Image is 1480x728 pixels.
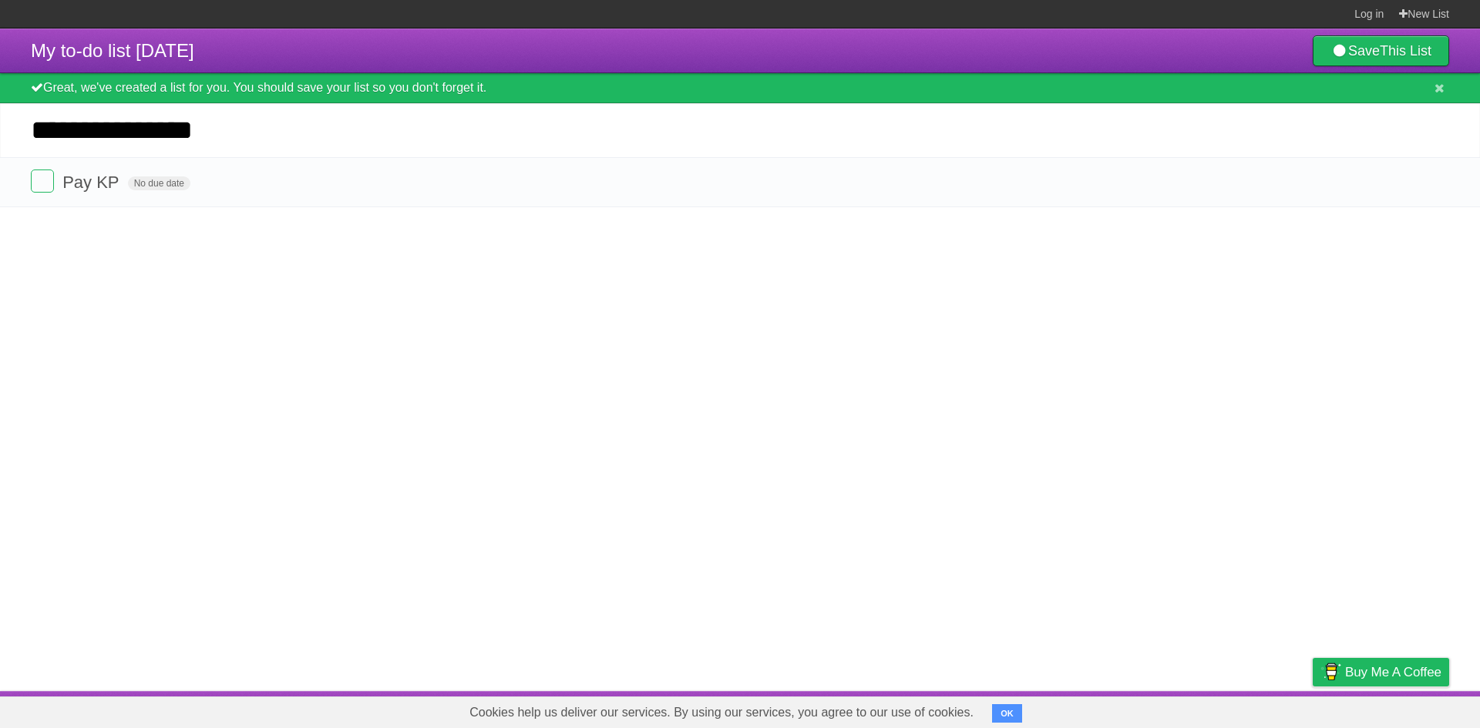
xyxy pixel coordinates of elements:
a: About [1108,695,1140,724]
span: No due date [128,176,190,190]
a: Privacy [1293,695,1333,724]
span: My to-do list [DATE] [31,40,194,61]
a: Buy me a coffee [1313,658,1449,686]
button: OK [992,704,1022,723]
img: Buy me a coffee [1320,659,1341,685]
span: Pay KP [62,173,123,192]
a: Developers [1159,695,1221,724]
span: Cookies help us deliver our services. By using our services, you agree to our use of cookies. [454,697,989,728]
b: This List [1380,43,1431,59]
label: Done [31,169,54,193]
a: Suggest a feature [1352,695,1449,724]
span: Buy me a coffee [1345,659,1441,686]
a: Terms [1240,695,1274,724]
a: SaveThis List [1313,35,1449,66]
